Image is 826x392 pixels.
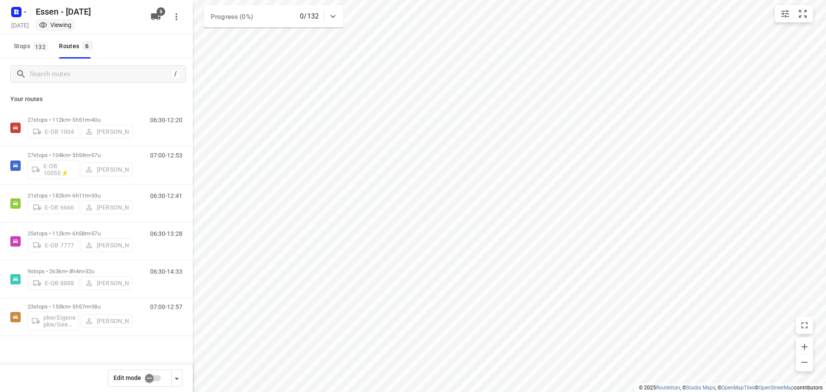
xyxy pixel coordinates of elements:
div: You are currently in view mode. To make any changes, go to edit project. [39,21,71,29]
p: Your routes [10,95,182,104]
p: 25 stops • 112km • 6h58m [28,230,133,237]
span: • [89,117,91,123]
span: • [83,268,85,275]
p: 27 stops • 104km • 5h54m [28,152,133,158]
p: 27 stops • 112km • 5h51m [28,117,133,123]
a: Stadia Maps [686,385,715,391]
span: 33u [91,192,100,199]
span: • [89,303,91,310]
p: 07:00-12:57 [150,303,182,310]
span: • [89,230,91,237]
span: 57u [91,230,100,237]
span: • [89,192,91,199]
button: 6 [147,8,164,25]
a: OpenStreetMap [758,385,794,391]
div: / [171,69,180,79]
span: 38u [91,303,100,310]
span: 132 [33,42,48,51]
a: Routetitan [656,385,680,391]
span: Edit mode [114,374,141,381]
p: 07:00-12:53 [150,152,182,159]
span: 6 [157,7,165,16]
a: OpenMapTiles [721,385,755,391]
span: Progress (0%) [211,13,253,21]
span: Stops [14,41,50,52]
span: 6 [82,41,92,50]
div: small contained button group [775,5,813,22]
div: Progress (0%)0/132 [204,5,343,28]
button: Fit zoom [794,5,811,22]
div: Routes [59,41,95,52]
button: More [168,8,185,25]
button: Map settings [777,5,794,22]
p: 0/132 [300,11,319,22]
div: Driver app settings [172,373,182,383]
li: © 2025 , © , © © contributors [639,385,823,391]
p: 06:30-12:20 [150,117,182,123]
span: 40u [91,117,100,123]
p: 06:30-14:33 [150,268,182,275]
input: Search routes [30,68,171,81]
p: 9 stops • 263km • 8h4m [28,268,133,275]
span: • [89,152,91,158]
p: 23 stops • 153km • 5h57m [28,303,133,310]
p: 06:30-13:28 [150,230,182,237]
span: 32u [85,268,94,275]
span: 57u [91,152,100,158]
p: 21 stops • 182km • 6h11m [28,192,133,199]
p: 06:30-12:41 [150,192,182,199]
